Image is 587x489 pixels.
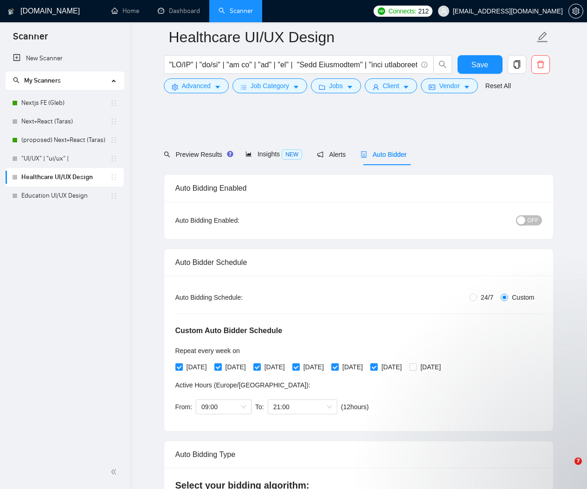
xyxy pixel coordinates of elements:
[347,84,353,90] span: caret-down
[418,6,428,16] span: 212
[293,84,299,90] span: caret-down
[110,136,117,144] span: holder
[508,292,538,302] span: Custom
[21,149,110,168] a: "UI/UX" | "ui/ux" |
[568,7,583,15] a: setting
[226,150,234,158] div: Tooltip anchor
[164,151,231,158] span: Preview Results
[329,81,343,91] span: Jobs
[555,457,578,480] iframe: Intercom live chat
[477,292,497,302] span: 24/7
[172,84,178,90] span: setting
[531,55,550,74] button: delete
[6,94,124,112] li: Nextjs FE (Gleb)
[21,168,110,187] a: Healthcare UI/UX Design
[175,381,310,389] span: Active Hours ( Europe/[GEOGRAPHIC_DATA] ):
[471,59,488,71] span: Save
[378,7,385,15] img: upwork-logo.png
[8,4,14,19] img: logo
[273,400,332,414] span: 21:00
[175,325,283,336] h5: Custom Auto Bidder Schedule
[378,362,406,372] span: [DATE]
[317,151,346,158] span: Alerts
[110,467,120,476] span: double-left
[183,362,211,372] span: [DATE]
[13,77,61,84] span: My Scanners
[6,112,124,131] li: Next+React (Taras)
[201,400,246,414] span: 09:00
[110,155,117,162] span: holder
[164,78,229,93] button: settingAdvancedcaret-down
[158,7,200,15] a: dashboardDashboard
[458,55,503,74] button: Save
[219,7,253,15] a: searchScanner
[434,60,452,69] span: search
[383,81,400,91] span: Client
[222,362,250,372] span: [DATE]
[6,30,55,49] span: Scanner
[214,84,221,90] span: caret-down
[421,62,427,68] span: info-circle
[21,187,110,205] a: Education UI/UX Design
[508,60,526,69] span: copy
[13,49,116,68] a: New Scanner
[440,8,447,14] span: user
[317,151,323,158] span: notification
[13,77,19,84] span: search
[251,81,289,91] span: Job Category
[403,84,409,90] span: caret-down
[182,81,211,91] span: Advanced
[21,131,110,149] a: (proposed) Next+React (Taras)
[421,78,477,93] button: idcardVendorcaret-down
[24,77,61,84] span: My Scanners
[21,94,110,112] a: Nextjs FE (Gleb)
[568,4,583,19] button: setting
[536,31,548,43] span: edit
[169,26,535,49] input: Scanner name...
[388,6,416,16] span: Connects:
[175,215,297,225] div: Auto Bidding Enabled:
[6,49,124,68] li: New Scanner
[574,457,582,465] span: 7
[6,131,124,149] li: (proposed) Next+React (Taras)
[21,112,110,131] a: Next+React (Taras)
[164,151,170,158] span: search
[429,84,435,90] span: idcard
[319,84,325,90] span: folder
[245,150,302,158] span: Insights
[175,249,542,276] div: Auto Bidder Schedule
[6,168,124,187] li: Healthcare UI/UX Design
[232,78,307,93] button: barsJob Categorycaret-down
[110,99,117,107] span: holder
[175,403,193,411] span: From:
[245,151,252,157] span: area-chart
[6,187,124,205] li: Education UI/UX Design
[110,118,117,125] span: holder
[282,149,302,160] span: NEW
[261,362,289,372] span: [DATE]
[169,59,417,71] input: Search Freelance Jobs...
[240,84,247,90] span: bars
[433,55,452,74] button: search
[485,81,511,91] a: Reset All
[532,60,549,69] span: delete
[569,7,583,15] span: setting
[175,347,240,354] span: Repeat every week on
[417,362,445,372] span: [DATE]
[508,55,526,74] button: copy
[361,151,367,158] span: robot
[311,78,361,93] button: folderJobscaret-down
[439,81,459,91] span: Vendor
[175,292,297,302] div: Auto Bidding Schedule:
[175,175,542,201] div: Auto Bidding Enabled
[175,441,542,468] div: Auto Bidding Type
[365,78,418,93] button: userClientcaret-down
[110,174,117,181] span: holder
[361,151,406,158] span: Auto Bidder
[373,84,379,90] span: user
[110,192,117,199] span: holder
[528,215,539,225] span: OFF
[111,7,139,15] a: homeHome
[464,84,470,90] span: caret-down
[255,403,264,411] span: To:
